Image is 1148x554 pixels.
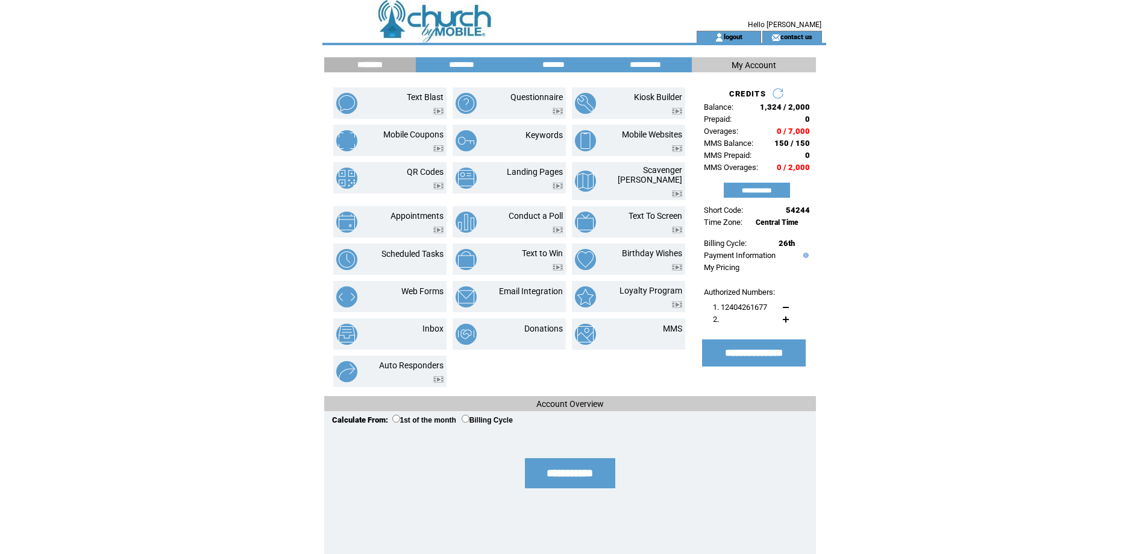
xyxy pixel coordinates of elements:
[704,263,739,272] a: My Pricing
[805,115,810,124] span: 0
[704,206,743,215] span: Short Code:
[575,93,596,114] img: kiosk-builder.png
[383,130,444,139] a: Mobile Coupons
[575,171,596,192] img: scavenger-hunt.png
[704,218,742,227] span: Time Zone:
[507,167,563,177] a: Landing Pages
[407,92,444,102] a: Text Blast
[672,145,682,152] img: video.png
[332,415,388,424] span: Calculate From:
[433,183,444,189] img: video.png
[779,239,795,248] span: 26th
[433,376,444,383] img: video.png
[336,286,357,307] img: web-forms.png
[732,60,776,70] span: My Account
[433,145,444,152] img: video.png
[462,416,513,424] label: Billing Cycle
[704,288,775,297] span: Authorized Numbers:
[713,315,719,324] span: 2.
[392,416,456,424] label: 1st of the month
[433,227,444,233] img: video.png
[553,183,563,189] img: video.png
[774,139,810,148] span: 150 / 150
[704,127,738,136] span: Overages:
[780,33,812,40] a: contact us
[575,249,596,270] img: birthday-wishes.png
[771,33,780,42] img: contact_us_icon.gif
[336,324,357,345] img: inbox.png
[525,130,563,140] a: Keywords
[629,211,682,221] a: Text To Screen
[672,264,682,271] img: video.png
[524,324,563,333] a: Donations
[800,253,809,258] img: help.gif
[422,324,444,333] a: Inbox
[704,139,753,148] span: MMS Balance:
[522,248,563,258] a: Text to Win
[715,33,724,42] img: account_icon.gif
[456,130,477,151] img: keywords.png
[433,108,444,115] img: video.png
[575,286,596,307] img: loyalty-program.png
[704,251,776,260] a: Payment Information
[407,167,444,177] a: QR Codes
[509,211,563,221] a: Conduct a Poll
[381,249,444,259] a: Scheduled Tasks
[777,163,810,172] span: 0 / 2,000
[336,93,357,114] img: text-blast.png
[618,165,682,184] a: Scavenger [PERSON_NAME]
[379,360,444,370] a: Auto Responders
[575,212,596,233] img: text-to-screen.png
[672,190,682,197] img: video.png
[713,303,767,312] span: 1. 12404261677
[336,168,357,189] img: qr-codes.png
[672,108,682,115] img: video.png
[619,286,682,295] a: Loyalty Program
[704,239,747,248] span: Billing Cycle:
[401,286,444,296] a: Web Forms
[805,151,810,160] span: 0
[510,92,563,102] a: Questionnaire
[622,248,682,258] a: Birthday Wishes
[575,130,596,151] img: mobile-websites.png
[704,151,751,160] span: MMS Prepaid:
[336,212,357,233] img: appointments.png
[391,211,444,221] a: Appointments
[456,93,477,114] img: questionnaire.png
[499,286,563,296] a: Email Integration
[748,20,821,29] span: Hello [PERSON_NAME]
[704,115,732,124] span: Prepaid:
[575,324,596,345] img: mms.png
[553,108,563,115] img: video.png
[456,286,477,307] img: email-integration.png
[663,324,682,333] a: MMS
[456,168,477,189] img: landing-pages.png
[760,102,810,112] span: 1,324 / 2,000
[462,415,469,423] input: Billing Cycle
[336,361,357,382] img: auto-responders.png
[672,227,682,233] img: video.png
[392,415,400,423] input: 1st of the month
[634,92,682,102] a: Kiosk Builder
[456,249,477,270] img: text-to-win.png
[724,33,742,40] a: logout
[553,227,563,233] img: video.png
[777,127,810,136] span: 0 / 7,000
[756,218,798,227] span: Central Time
[456,212,477,233] img: conduct-a-poll.png
[622,130,682,139] a: Mobile Websites
[456,324,477,345] img: donations.png
[672,301,682,308] img: video.png
[536,399,604,409] span: Account Overview
[786,206,810,215] span: 54244
[729,89,766,98] span: CREDITS
[336,130,357,151] img: mobile-coupons.png
[336,249,357,270] img: scheduled-tasks.png
[704,163,758,172] span: MMS Overages:
[553,264,563,271] img: video.png
[704,102,733,112] span: Balance:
